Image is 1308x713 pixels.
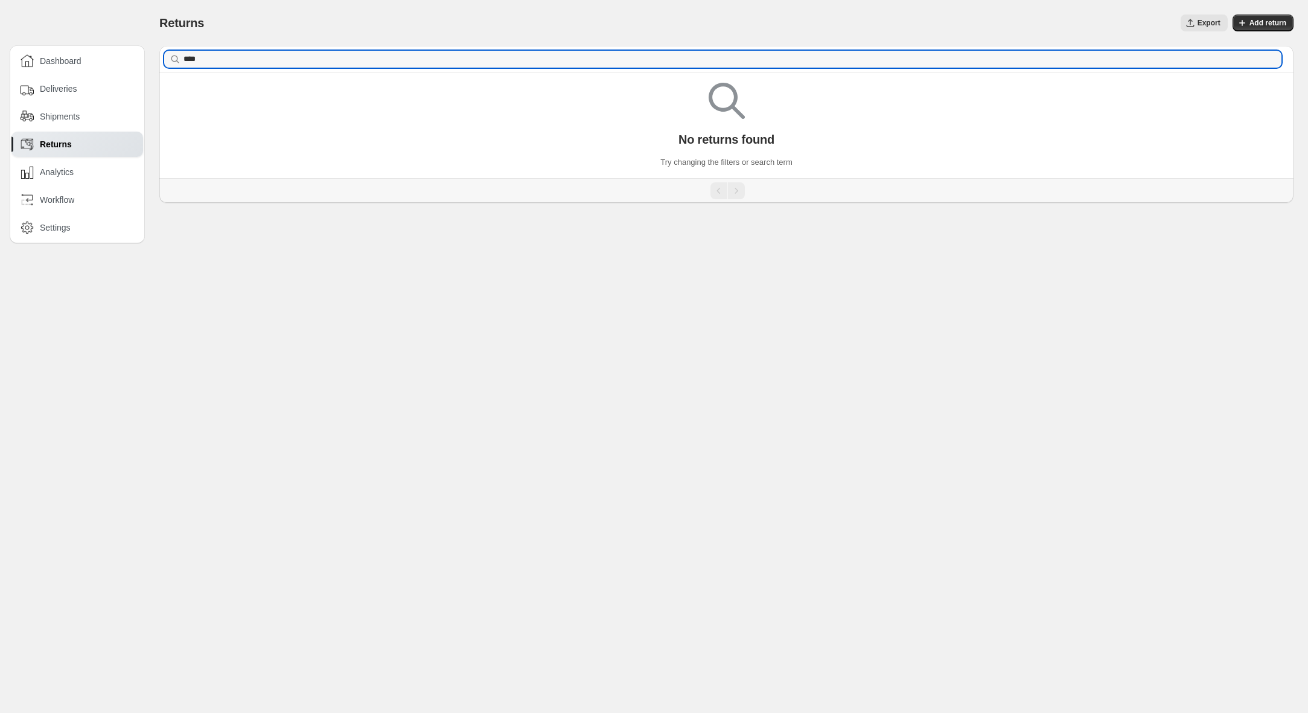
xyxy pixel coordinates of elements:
span: Dashboard [40,55,81,67]
button: Export [1181,14,1228,31]
span: Returns [40,138,72,150]
span: Deliveries [40,83,77,95]
span: Workflow [40,194,74,206]
nav: Pagination [159,178,1294,203]
button: Add return [1233,14,1294,31]
p: No returns found [678,132,774,147]
span: Add return [1249,18,1286,28]
span: Returns [159,16,204,30]
span: Analytics [40,166,74,178]
p: Try changing the filters or search term [660,156,792,168]
span: Settings [40,222,71,234]
span: Shipments [40,110,80,123]
img: Empty search results [709,83,745,119]
span: Export [1198,18,1220,28]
